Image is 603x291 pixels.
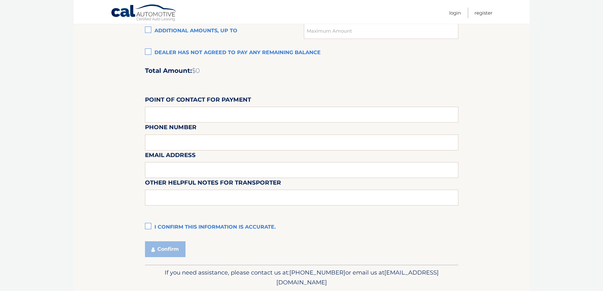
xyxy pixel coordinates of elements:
[449,8,461,18] a: Login
[474,8,493,18] a: Register
[289,269,345,276] span: [PHONE_NUMBER]
[145,221,458,234] label: I confirm this information is accurate.
[192,67,200,74] span: $0
[304,23,458,39] input: Maximum Amount
[145,150,196,162] label: Email Address
[145,47,458,59] label: Dealer has not agreed to pay any remaining balance
[145,95,251,107] label: Point of Contact for Payment
[145,241,185,257] button: Confirm
[111,4,177,22] a: Cal Automotive
[145,25,304,37] label: Additional amounts, up to
[145,178,281,190] label: Other helpful notes for transporter
[149,268,454,288] p: If you need assistance, please contact us at: or email us at
[145,67,458,75] h2: Total Amount:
